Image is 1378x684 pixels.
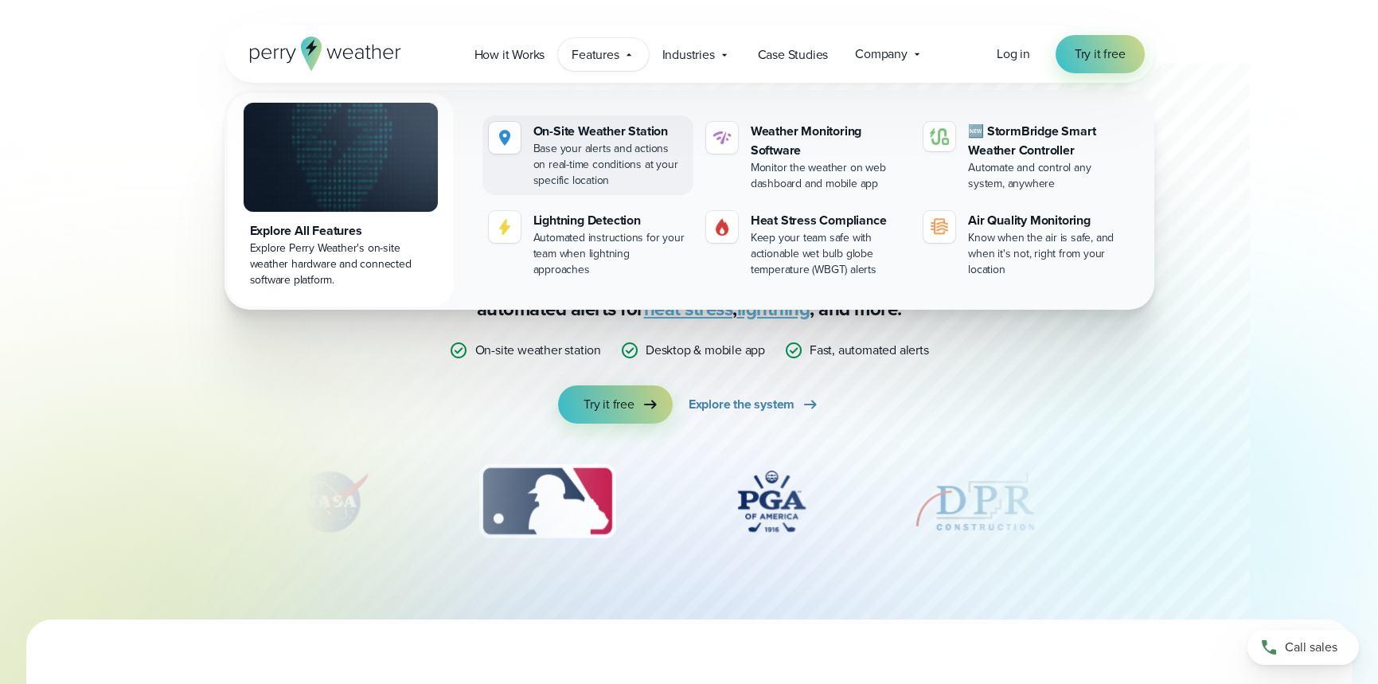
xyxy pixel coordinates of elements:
[712,128,732,147] img: software-icon.svg
[1285,638,1337,657] span: Call sales
[912,462,1039,541] div: 5 of 12
[250,240,431,288] div: Explore Perry Weather's on-site weather hardware and connected software platform.
[708,462,835,541] img: PGA.svg
[700,205,911,284] a: Heat Stress Compliance Keep your team safe with actionable wet bulb globe temperature (WBGT) alerts
[275,462,387,541] img: NASA.svg
[533,211,687,230] div: Lightning Detection
[482,115,693,195] a: On-Site Weather Station Base your alerts and actions on real-time conditions at your specific loc...
[751,230,904,278] div: Keep your team safe with actionable wet bulb globe temperature (WBGT) alerts
[304,462,1075,549] div: slideshow
[1247,630,1359,665] a: Call sales
[662,45,715,64] span: Industries
[646,341,765,360] p: Desktop & mobile app
[751,211,904,230] div: Heat Stress Compliance
[463,462,631,541] img: MLB.svg
[572,45,619,64] span: Features
[474,45,545,64] span: How it Works
[917,115,1128,198] a: 🆕 StormBridge Smart Weather Controller Automate and control any system, anywhere
[997,45,1030,64] a: Log in
[930,128,949,145] img: stormbridge-icon-V6.svg
[533,141,687,189] div: Base your alerts and actions on real-time conditions at your specific location
[474,341,600,360] p: On-site weather station
[1075,45,1126,64] span: Try it free
[1056,35,1145,73] a: Try it free
[584,395,634,414] span: Try it free
[968,160,1122,192] div: Automate and control any system, anywhere
[968,230,1122,278] div: Know when the air is safe, and when it's not, right from your location
[744,38,842,71] a: Case Studies
[275,462,387,541] div: 2 of 12
[708,462,835,541] div: 4 of 12
[810,341,929,360] p: Fast, automated alerts
[533,230,687,278] div: Automated instructions for your team when lightning approaches
[495,128,514,147] img: Location.svg
[968,211,1122,230] div: Air Quality Monitoring
[930,217,949,236] img: aqi-icon.svg
[558,385,673,424] a: Try it free
[751,122,904,160] div: Weather Monitoring Software
[751,160,904,192] div: Monitor the weather on web dashboard and mobile app
[461,38,559,71] a: How it Works
[228,93,454,307] a: Explore All Features Explore Perry Weather's on-site weather hardware and connected software plat...
[700,115,911,198] a: Weather Monitoring Software Monitor the weather on web dashboard and mobile app
[968,122,1122,160] div: 🆕 StormBridge Smart Weather Controller
[689,395,794,414] span: Explore the system
[689,385,820,424] a: Explore the system
[533,122,687,141] div: On-Site Weather Station
[463,462,631,541] div: 3 of 12
[758,45,829,64] span: Case Studies
[371,245,1008,322] p: Stop relying on weather apps you can’t trust — [PERSON_NAME] Weather gives you certainty with rel...
[250,221,431,240] div: Explore All Features
[917,205,1128,284] a: Air Quality Monitoring Know when the air is safe, and when it's not, right from your location
[482,205,693,284] a: Lightning Detection Automated instructions for your team when lightning approaches
[997,45,1030,63] span: Log in
[912,462,1039,541] img: DPR-Construction.svg
[495,217,514,236] img: lightning-icon.svg
[855,45,908,64] span: Company
[712,217,732,236] img: Gas.svg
